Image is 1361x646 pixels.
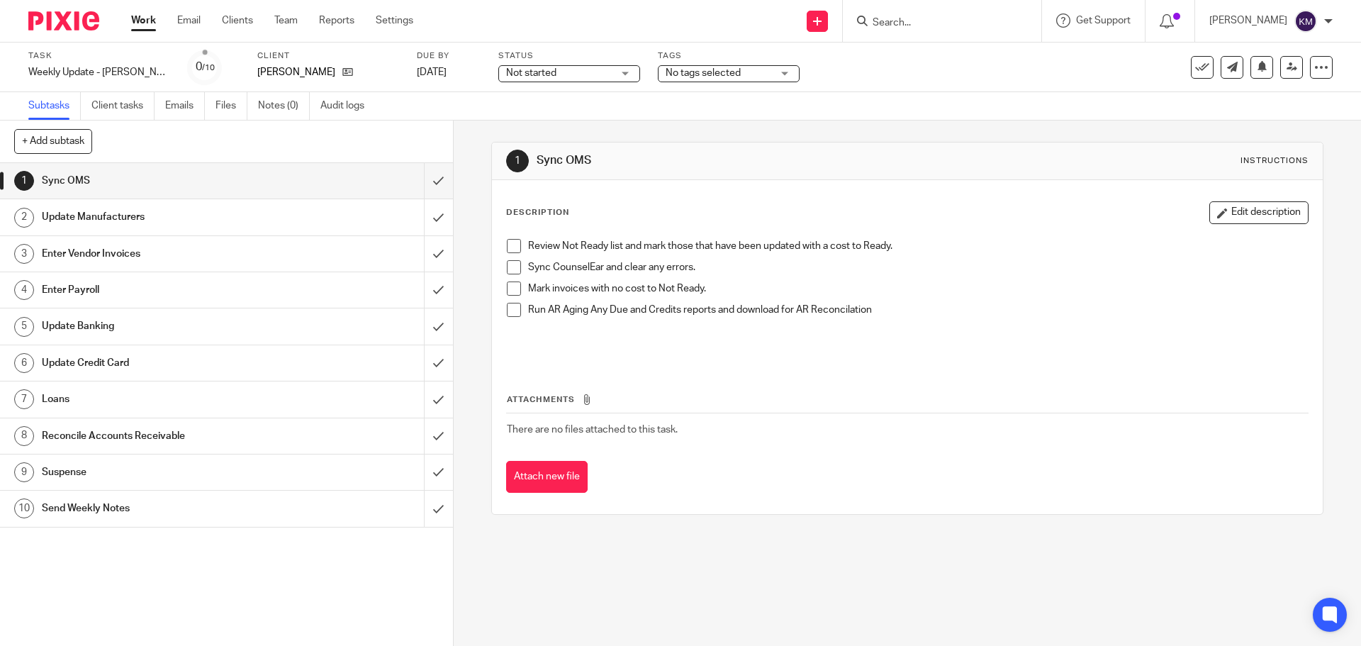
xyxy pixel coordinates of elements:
[28,11,99,30] img: Pixie
[14,244,34,264] div: 3
[274,13,298,28] a: Team
[14,389,34,409] div: 7
[42,206,287,228] h1: Update Manufacturers
[1294,10,1317,33] img: svg%3E
[871,17,999,30] input: Search
[42,425,287,447] h1: Reconcile Accounts Receivable
[215,92,247,120] a: Files
[320,92,375,120] a: Audit logs
[14,499,34,518] div: 10
[42,316,287,337] h1: Update Banking
[506,150,529,172] div: 1
[417,50,481,62] label: Due by
[14,280,34,300] div: 4
[14,317,34,337] div: 5
[14,462,34,482] div: 9
[258,92,310,120] a: Notes (0)
[528,303,1307,317] p: Run AR Aging Any Due and Credits reports and download for AR Reconcilation
[257,50,399,62] label: Client
[202,64,215,72] small: /10
[14,353,34,373] div: 6
[506,68,556,78] span: Not started
[91,92,155,120] a: Client tasks
[1076,16,1131,26] span: Get Support
[42,279,287,301] h1: Enter Payroll
[42,170,287,191] h1: Sync OMS
[28,65,170,79] div: Weekly Update - [PERSON_NAME]
[28,65,170,79] div: Weekly Update - Frymark
[417,67,447,77] span: [DATE]
[42,352,287,374] h1: Update Credit Card
[319,13,354,28] a: Reports
[1209,13,1287,28] p: [PERSON_NAME]
[666,68,741,78] span: No tags selected
[14,208,34,228] div: 2
[1240,155,1309,167] div: Instructions
[222,13,253,28] a: Clients
[42,389,287,410] h1: Loans
[196,59,215,75] div: 0
[376,13,413,28] a: Settings
[528,260,1307,274] p: Sync CounselEar and clear any errors.
[165,92,205,120] a: Emails
[177,13,201,28] a: Email
[42,462,287,483] h1: Suspense
[507,425,678,435] span: There are no files attached to this task.
[1209,201,1309,224] button: Edit description
[507,396,575,403] span: Attachments
[42,243,287,264] h1: Enter Vendor Invoices
[498,50,640,62] label: Status
[506,461,588,493] button: Attach new file
[14,171,34,191] div: 1
[14,426,34,446] div: 8
[528,239,1307,253] p: Review Not Ready list and mark those that have been updated with a cost to Ready.
[131,13,156,28] a: Work
[658,50,800,62] label: Tags
[28,50,170,62] label: Task
[42,498,287,519] h1: Send Weekly Notes
[506,207,569,218] p: Description
[28,92,81,120] a: Subtasks
[257,65,335,79] p: [PERSON_NAME]
[528,282,1307,296] p: Mark invoices with no cost to Not Ready.
[537,153,938,168] h1: Sync OMS
[14,129,92,153] button: + Add subtask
